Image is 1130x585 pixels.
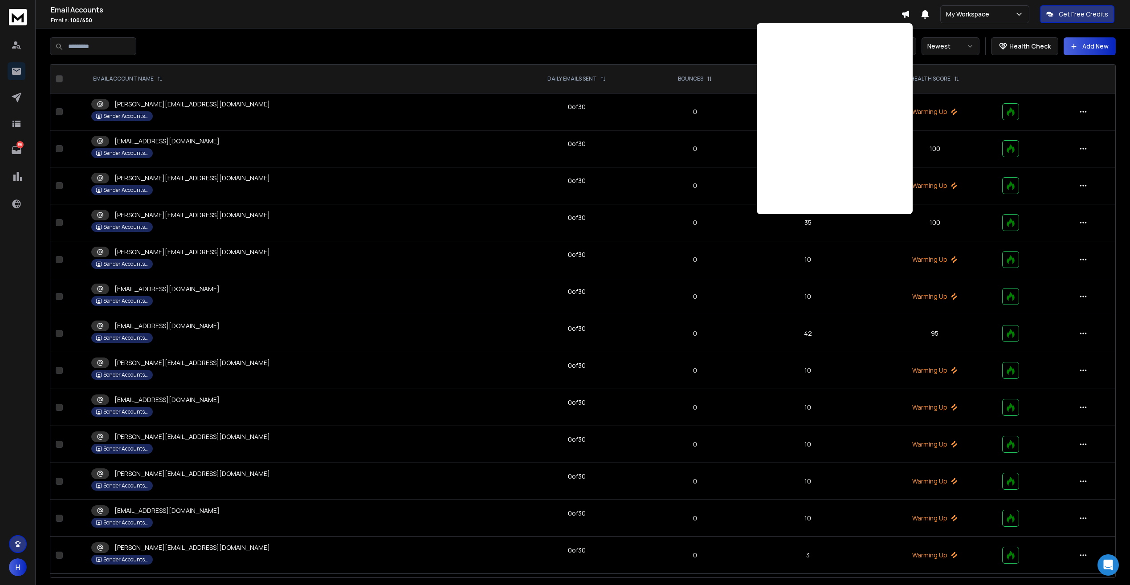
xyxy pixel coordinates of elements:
[653,477,737,486] p: 0
[653,366,737,375] p: 0
[878,107,991,116] p: Warming Up
[878,403,991,412] p: Warming Up
[103,260,148,268] p: Sender Accounts Warmup
[743,241,873,278] td: 10
[16,141,24,148] p: 58
[114,174,270,183] p: [PERSON_NAME][EMAIL_ADDRESS][DOMAIN_NAME]
[114,506,220,515] p: [EMAIL_ADDRESS][DOMAIN_NAME]
[878,181,991,190] p: Warming Up
[103,113,148,120] p: Sender Accounts Warmup
[991,37,1058,55] button: Health Check
[114,211,270,219] p: [PERSON_NAME][EMAIL_ADDRESS][DOMAIN_NAME]
[568,213,586,222] div: 0 of 30
[878,551,991,560] p: Warming Up
[8,141,25,159] a: 58
[568,250,586,259] div: 0 of 30
[743,167,873,204] td: 10
[568,102,586,111] div: 0 of 30
[103,150,148,157] p: Sender Accounts Warmup
[653,329,737,338] p: 0
[103,519,148,526] p: Sender Accounts Warmup
[568,139,586,148] div: 0 of 30
[1040,5,1114,23] button: Get Free Credits
[653,551,737,560] p: 0
[103,556,148,563] p: Sender Accounts Warmup
[114,321,220,330] p: [EMAIL_ADDRESS][DOMAIN_NAME]
[946,10,993,19] p: My Workspace
[114,469,270,478] p: [PERSON_NAME][EMAIL_ADDRESS][DOMAIN_NAME]
[568,435,586,444] div: 0 of 30
[743,130,873,167] td: 49
[70,16,92,24] span: 100 / 450
[114,358,270,367] p: [PERSON_NAME][EMAIL_ADDRESS][DOMAIN_NAME]
[547,75,597,82] p: DAILY EMAILS SENT
[114,543,270,552] p: [PERSON_NAME][EMAIL_ADDRESS][DOMAIN_NAME]
[878,440,991,449] p: Warming Up
[103,445,148,452] p: Sender Accounts Warmup
[878,292,991,301] p: Warming Up
[103,223,148,231] p: Sender Accounts Warmup
[114,432,270,441] p: [PERSON_NAME][EMAIL_ADDRESS][DOMAIN_NAME]
[653,255,737,264] p: 0
[743,204,873,241] td: 35
[568,176,586,185] div: 0 of 30
[653,403,737,412] p: 0
[743,278,873,315] td: 10
[9,558,27,576] button: H
[653,218,737,227] p: 0
[103,297,148,305] p: Sender Accounts Warmup
[568,324,586,333] div: 0 of 30
[114,137,220,146] p: [EMAIL_ADDRESS][DOMAIN_NAME]
[878,477,991,486] p: Warming Up
[873,204,997,241] td: 100
[51,4,901,15] h1: Email Accounts
[743,389,873,426] td: 10
[103,371,148,378] p: Sender Accounts Warmup
[568,398,586,407] div: 0 of 30
[873,315,997,352] td: 95
[873,130,997,167] td: 100
[51,17,901,24] p: Emails :
[568,472,586,481] div: 0 of 30
[114,395,220,404] p: [EMAIL_ADDRESS][DOMAIN_NAME]
[568,361,586,370] div: 0 of 30
[678,75,703,82] p: BOUNCES
[878,366,991,375] p: Warming Up
[743,537,873,574] td: 3
[653,440,737,449] p: 0
[910,75,951,82] p: HEALTH SCORE
[743,463,873,500] td: 10
[1059,10,1108,19] p: Get Free Credits
[878,514,991,523] p: Warming Up
[114,284,220,293] p: [EMAIL_ADDRESS][DOMAIN_NAME]
[653,107,737,116] p: 0
[9,9,27,25] img: logo
[93,75,163,82] div: EMAIL ACCOUNT NAME
[743,352,873,389] td: 10
[1064,37,1116,55] button: Add New
[922,37,979,55] button: Newest
[103,482,148,489] p: Sender Accounts Warmup
[103,334,148,341] p: Sender Accounts Warmup
[653,144,737,153] p: 0
[878,255,991,264] p: Warming Up
[1097,554,1119,576] div: Open Intercom Messenger
[743,426,873,463] td: 10
[114,100,270,109] p: [PERSON_NAME][EMAIL_ADDRESS][DOMAIN_NAME]
[1009,42,1051,51] p: Health Check
[743,93,873,130] td: 10
[103,187,148,194] p: Sender Accounts Warmup
[568,287,586,296] div: 0 of 30
[114,248,270,256] p: [PERSON_NAME][EMAIL_ADDRESS][DOMAIN_NAME]
[653,292,737,301] p: 0
[568,546,586,555] div: 0 of 30
[743,500,873,537] td: 10
[653,181,737,190] p: 0
[103,408,148,415] p: Sender Accounts Warmup
[653,514,737,523] p: 0
[568,509,586,518] div: 0 of 30
[743,315,873,352] td: 42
